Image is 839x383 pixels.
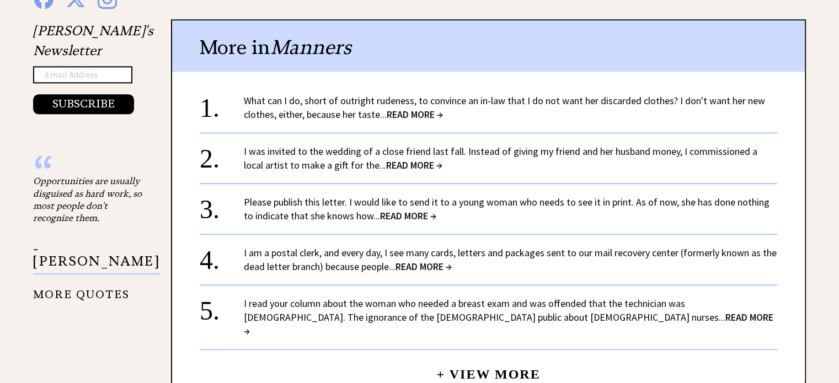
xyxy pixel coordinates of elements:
[33,21,153,115] div: [PERSON_NAME]'s Newsletter
[387,108,443,121] span: READ MORE →
[436,358,540,381] a: + View More
[172,20,805,72] div: More in
[200,195,244,215] div: 3.
[244,145,757,171] a: I was invited to the wedding of a close friend last fall. Instead of giving my friend and her hus...
[270,35,351,60] span: Manners
[200,246,244,266] div: 4.
[200,94,244,114] div: 1.
[33,94,134,114] button: SUBSCRIBE
[33,66,132,84] input: Email Address
[244,246,777,273] a: I am a postal clerk, and every day, I see many cards, letters and packages sent to our mail recov...
[33,164,143,175] div: “
[33,243,159,274] p: - [PERSON_NAME]
[33,175,143,224] div: Opportunities are usually disguised as hard work, so most people don't recognize them.
[244,311,773,337] span: READ MORE →
[244,297,773,337] a: I read your column about the woman who needed a breast exam and was offended that the technician ...
[200,144,244,165] div: 2.
[33,279,130,301] a: MORE QUOTES
[386,159,442,171] span: READ MORE →
[396,260,452,273] span: READ MORE →
[244,196,769,222] a: Please publish this letter. I would like to send it to a young woman who needs to see it in print...
[200,296,244,317] div: 5.
[380,209,436,222] span: READ MORE →
[244,94,765,121] a: What can I do, short of outright rudeness, to convince an in-law that I do not want her discarded...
